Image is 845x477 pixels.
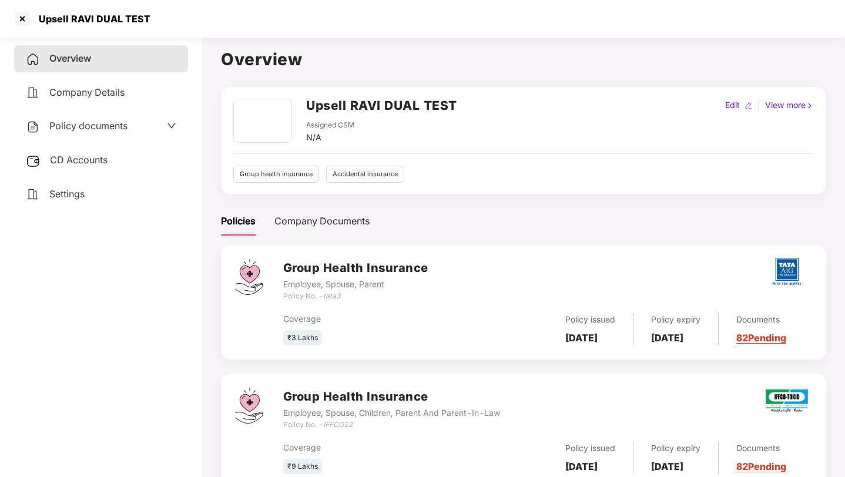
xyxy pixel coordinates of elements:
[723,99,742,112] div: Edit
[306,131,354,144] div: N/A
[283,313,460,325] div: Coverage
[326,166,404,183] div: Accidental insurance
[283,291,428,302] div: Policy No. -
[565,442,615,455] div: Policy issued
[26,52,40,66] img: svg+xml;base64,PHN2ZyB4bWxucz0iaHR0cDovL3d3dy53My5vcmcvMjAwMC9zdmciIHdpZHRoPSIyNCIgaGVpZ2h0PSIyNC...
[233,166,319,183] div: Group health insurance
[766,251,807,292] img: tatag.png
[651,461,683,472] b: [DATE]
[235,259,263,295] img: svg+xml;base64,PHN2ZyB4bWxucz0iaHR0cDovL3d3dy53My5vcmcvMjAwMC9zdmciIHdpZHRoPSI0Ny43MTQiIGhlaWdodD...
[306,120,354,131] div: Assigned CSM
[167,121,176,130] span: down
[565,313,615,326] div: Policy issued
[283,259,428,277] h3: Group Health Insurance
[283,441,460,454] div: Coverage
[221,46,826,72] h1: Overview
[26,120,40,134] img: svg+xml;base64,PHN2ZyB4bWxucz0iaHR0cDovL3d3dy53My5vcmcvMjAwMC9zdmciIHdpZHRoPSIyNCIgaGVpZ2h0PSIyNC...
[736,442,786,455] div: Documents
[736,313,786,326] div: Documents
[49,86,125,98] span: Company Details
[306,96,457,115] h2: Upsell RAVI DUAL TEST
[766,388,808,412] img: iffco.png
[755,99,763,112] div: |
[32,13,150,25] div: Upsell RAVI DUAL TEST
[283,459,322,475] div: ₹9 Lakhs
[651,313,700,326] div: Policy expiry
[26,187,40,201] img: svg+xml;base64,PHN2ZyB4bWxucz0iaHR0cDovL3d3dy53My5vcmcvMjAwMC9zdmciIHdpZHRoPSIyNCIgaGVpZ2h0PSIyNC...
[763,99,816,112] div: View more
[283,407,500,419] div: Employee, Spouse, Children, Parent And Parent-In-Law
[323,291,341,300] i: tata3
[323,420,353,429] i: IFFCO12
[283,330,322,346] div: ₹3 Lakhs
[283,278,428,291] div: Employee, Spouse, Parent
[49,188,85,200] span: Settings
[651,332,683,344] b: [DATE]
[736,461,786,472] a: 82 Pending
[651,442,700,455] div: Policy expiry
[50,154,108,166] span: CD Accounts
[49,52,91,64] span: Overview
[283,388,500,406] h3: Group Health Insurance
[565,461,598,472] b: [DATE]
[274,214,370,229] div: Company Documents
[49,120,128,132] span: Policy documents
[745,102,753,110] img: editIcon
[283,419,500,431] div: Policy No. -
[806,102,814,110] img: rightIcon
[221,214,256,229] div: Policies
[26,86,40,100] img: svg+xml;base64,PHN2ZyB4bWxucz0iaHR0cDovL3d3dy53My5vcmcvMjAwMC9zdmciIHdpZHRoPSIyNCIgaGVpZ2h0PSIyNC...
[565,332,598,344] b: [DATE]
[736,332,786,344] a: 82 Pending
[26,154,41,168] img: svg+xml;base64,PHN2ZyB3aWR0aD0iMjUiIGhlaWdodD0iMjQiIHZpZXdCb3g9IjAgMCAyNSAyNCIgZmlsbD0ibm9uZSIgeG...
[235,388,263,424] img: svg+xml;base64,PHN2ZyB4bWxucz0iaHR0cDovL3d3dy53My5vcmcvMjAwMC9zdmciIHdpZHRoPSI0Ny43MTQiIGhlaWdodD...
